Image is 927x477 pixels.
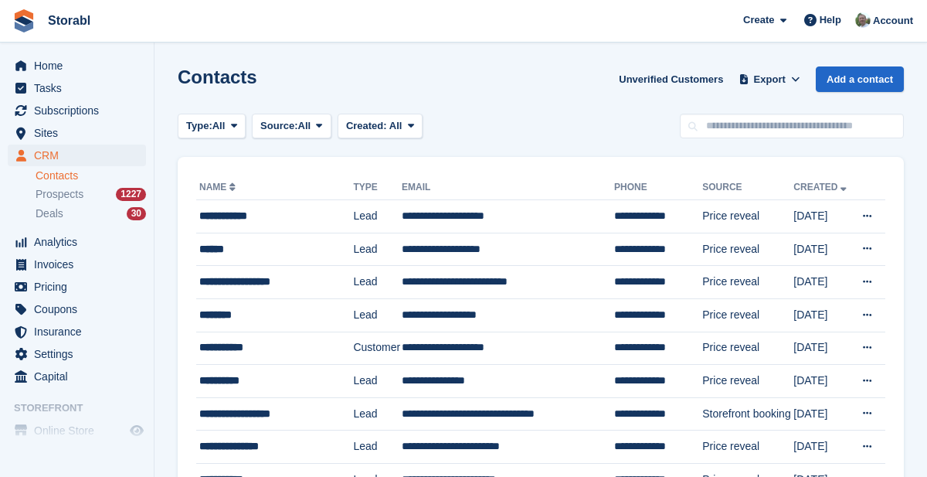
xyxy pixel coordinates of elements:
a: menu [8,145,146,166]
a: menu [8,343,146,365]
span: Online Store [34,420,127,441]
span: Export [754,72,786,87]
a: Name [199,182,239,193]
h1: Contacts [178,66,257,87]
div: 1227 [116,188,146,201]
td: Price reveal [702,200,793,233]
span: Prospects [36,187,83,202]
button: Created: All [338,114,423,139]
a: menu [8,321,146,342]
a: Preview store [127,421,146,440]
a: Storabl [42,8,97,33]
a: menu [8,366,146,387]
a: Add a contact [816,66,904,92]
td: Price reveal [702,298,793,332]
th: Type [353,175,402,200]
a: menu [8,254,146,275]
td: Lead [353,431,402,464]
td: Lead [353,298,402,332]
a: menu [8,276,146,298]
img: Peter Moxon [855,12,871,28]
span: Source: [260,118,297,134]
span: Tasks [34,77,127,99]
a: Unverified Customers [613,66,729,92]
a: menu [8,122,146,144]
button: Source: All [252,114,331,139]
span: Deals [36,206,63,221]
td: Price reveal [702,365,793,398]
span: Analytics [34,231,127,253]
span: Storefront [14,400,154,416]
td: Lead [353,397,402,431]
td: [DATE] [793,200,851,233]
a: menu [8,231,146,253]
span: All [389,120,402,131]
th: Phone [614,175,702,200]
td: Price reveal [702,233,793,266]
span: Capital [34,366,127,387]
span: Settings [34,343,127,365]
td: [DATE] [793,332,851,365]
a: Contacts [36,169,146,183]
button: Export [735,66,803,92]
span: Subscriptions [34,100,127,121]
td: Lead [353,200,402,233]
span: Account [873,13,913,29]
span: All [298,118,311,134]
div: 30 [127,207,146,220]
td: Lead [353,365,402,398]
td: [DATE] [793,397,851,431]
td: [DATE] [793,298,851,332]
td: Customer [353,332,402,365]
span: Pricing [34,276,127,298]
td: [DATE] [793,266,851,299]
th: Source [702,175,793,200]
a: menu [8,55,146,77]
span: All [212,118,226,134]
a: menu [8,100,146,121]
td: Price reveal [702,431,793,464]
a: menu [8,77,146,99]
a: Deals 30 [36,206,146,222]
td: Storefront booking [702,397,793,431]
a: menu [8,298,146,320]
button: Type: All [178,114,246,139]
td: Price reveal [702,266,793,299]
span: Home [34,55,127,77]
td: [DATE] [793,431,851,464]
td: Lead [353,233,402,266]
span: Sites [34,122,127,144]
td: Lead [353,266,402,299]
span: Type: [186,118,212,134]
span: Coupons [34,298,127,320]
span: Invoices [34,254,127,275]
th: Email [402,175,614,200]
a: Prospects 1227 [36,186,146,203]
a: menu [8,420,146,441]
span: Created: [346,120,387,131]
span: CRM [34,145,127,166]
td: [DATE] [793,233,851,266]
td: Price reveal [702,332,793,365]
span: Create [743,12,774,28]
span: Help [820,12,841,28]
td: [DATE] [793,365,851,398]
span: Insurance [34,321,127,342]
img: stora-icon-8386f47178a22dfd0bd8f6a31ec36ba5ce8667c1dd55bd0f319d3a0aa187defe.svg [12,9,36,32]
a: Created [793,182,850,193]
